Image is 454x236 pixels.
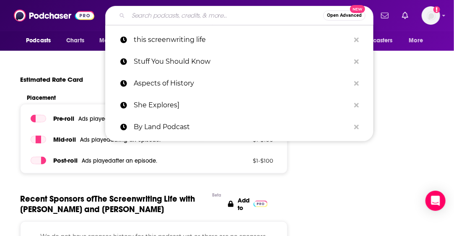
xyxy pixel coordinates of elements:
p: Add to [238,197,249,212]
svg: Add a profile image [433,6,440,13]
span: Charts [66,35,84,47]
a: this screenwriting life [105,29,374,51]
span: Mid -roll [53,135,76,143]
button: open menu [93,33,140,49]
span: Podcasts [26,35,51,47]
span: Ads played before an episode . [78,115,159,122]
span: Ads played during an episode . [80,136,161,143]
span: New [350,5,365,13]
span: More [409,35,423,47]
a: By Land Podcast [105,116,374,138]
span: Open Advanced [327,13,362,18]
div: Beta [212,192,221,198]
a: Charts [61,33,89,49]
p: By Land Podcast [134,116,350,138]
div: Open Intercom Messenger [425,191,446,211]
span: Logged in as dmessina [422,6,440,25]
span: Monitoring [99,35,129,47]
button: open menu [20,33,62,49]
p: She Explores] [134,94,350,116]
a: Stuff You Should Know [105,51,374,73]
a: Add to [228,194,267,215]
a: Show notifications dropdown [378,8,392,23]
span: Estimated Rate Card [20,72,83,88]
img: Podchaser - Follow, Share and Rate Podcasts [14,8,94,23]
button: open menu [347,33,405,49]
span: Placement [27,94,262,101]
p: Stuff You Should Know [134,51,350,73]
a: Show notifications dropdown [399,8,412,23]
span: Pre -roll [53,114,74,122]
button: open menu [403,33,434,49]
div: Search podcasts, credits, & more... [105,6,374,25]
button: Show profile menu [422,6,440,25]
p: $ 1 - $ 100 [219,157,274,164]
p: this screenwriting life [134,29,350,51]
span: Ads played after an episode . [82,157,157,164]
p: Aspects of History [134,73,350,94]
a: Aspects of History [105,73,374,94]
input: Search podcasts, credits, & more... [128,9,323,22]
span: Recent Sponsors of The Screenwriting Life with [PERSON_NAME] and [PERSON_NAME] [20,194,208,215]
a: She Explores] [105,94,374,116]
img: User Profile [422,6,440,25]
button: Open AdvancedNew [323,10,366,21]
span: Post -roll [53,156,78,164]
img: Pro Logo [254,201,267,207]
